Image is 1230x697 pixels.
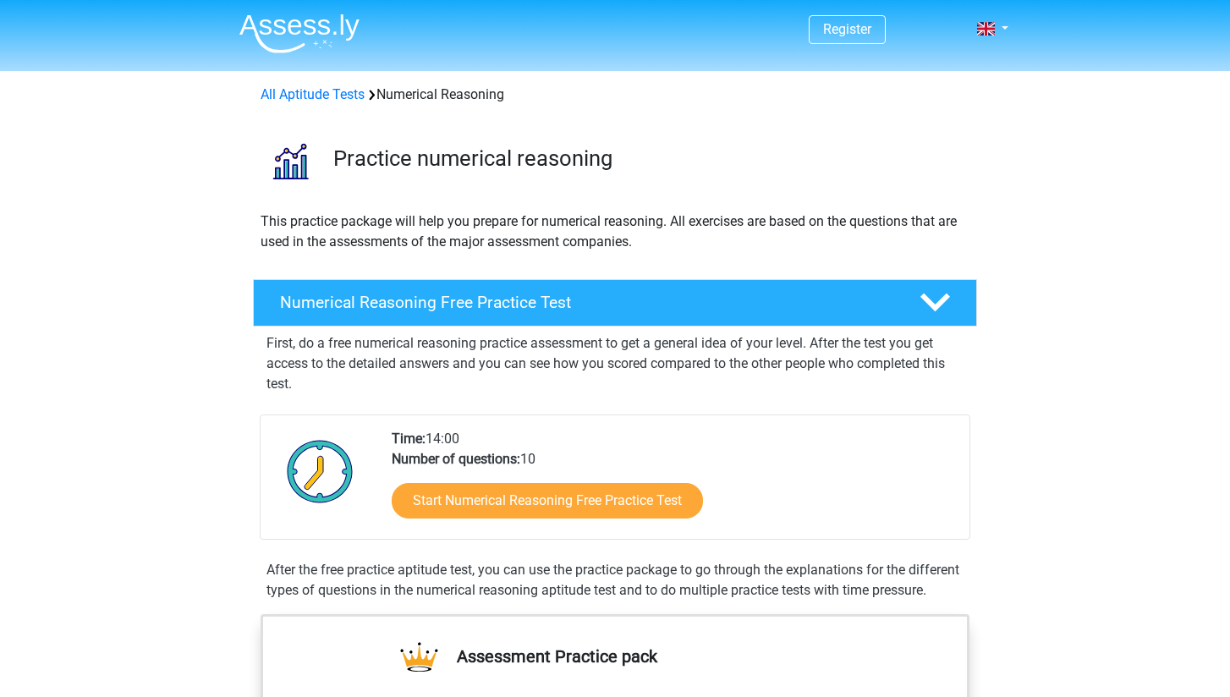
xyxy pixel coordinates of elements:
[254,125,326,197] img: numerical reasoning
[379,429,969,539] div: 14:00 10
[266,333,964,394] p: First, do a free numerical reasoning practice assessment to get a general idea of your level. Aft...
[392,451,520,467] b: Number of questions:
[261,211,969,252] p: This practice package will help you prepare for numerical reasoning. All exercises are based on t...
[239,14,360,53] img: Assessly
[333,145,964,172] h3: Practice numerical reasoning
[246,279,984,327] a: Numerical Reasoning Free Practice Test
[392,431,426,447] b: Time:
[277,429,363,513] img: Clock
[280,293,892,312] h4: Numerical Reasoning Free Practice Test
[392,483,703,519] a: Start Numerical Reasoning Free Practice Test
[823,21,871,37] a: Register
[254,85,976,105] div: Numerical Reasoning
[260,560,970,601] div: After the free practice aptitude test, you can use the practice package to go through the explana...
[261,86,365,102] a: All Aptitude Tests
